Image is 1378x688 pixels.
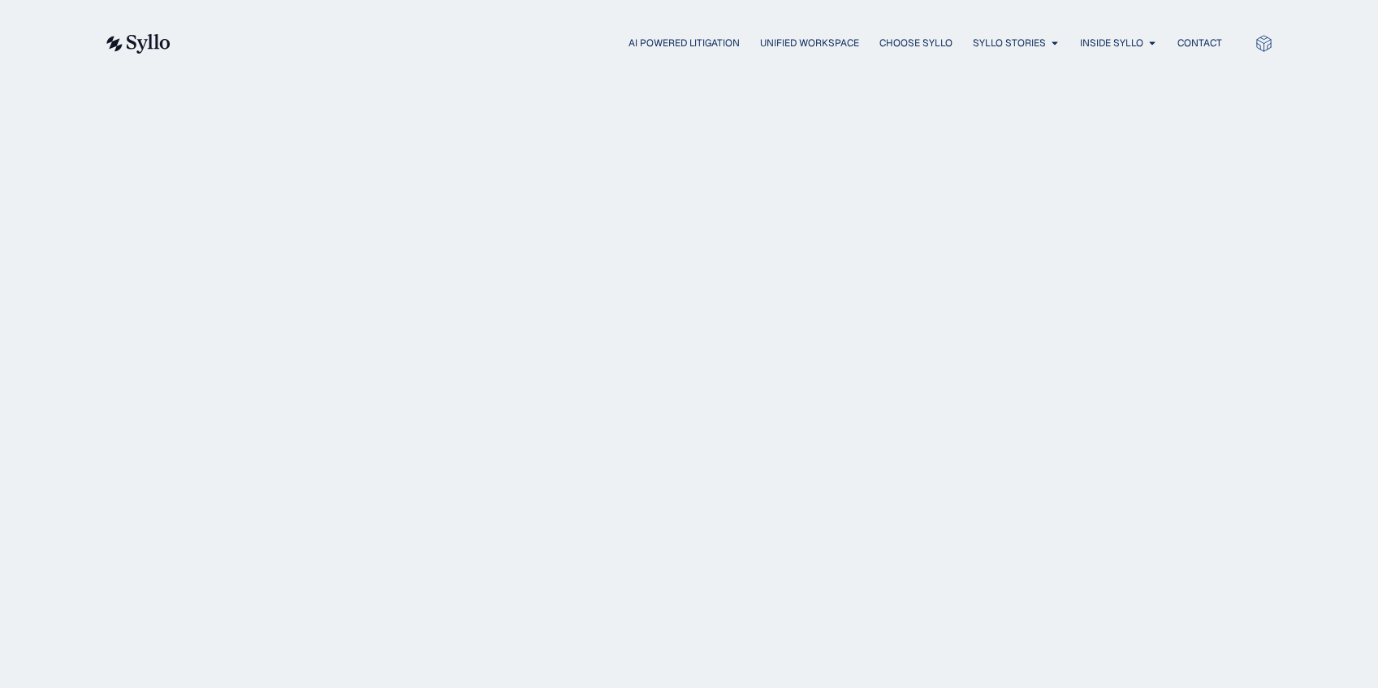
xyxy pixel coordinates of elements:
[879,36,953,50] a: Choose Syllo
[203,36,1222,51] nav: Menu
[203,36,1222,51] div: Menu Toggle
[629,36,740,50] a: AI Powered Litigation
[1177,36,1222,50] a: Contact
[104,34,171,54] img: syllo
[973,36,1046,50] a: Syllo Stories
[760,36,859,50] a: Unified Workspace
[1080,36,1143,50] a: Inside Syllo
